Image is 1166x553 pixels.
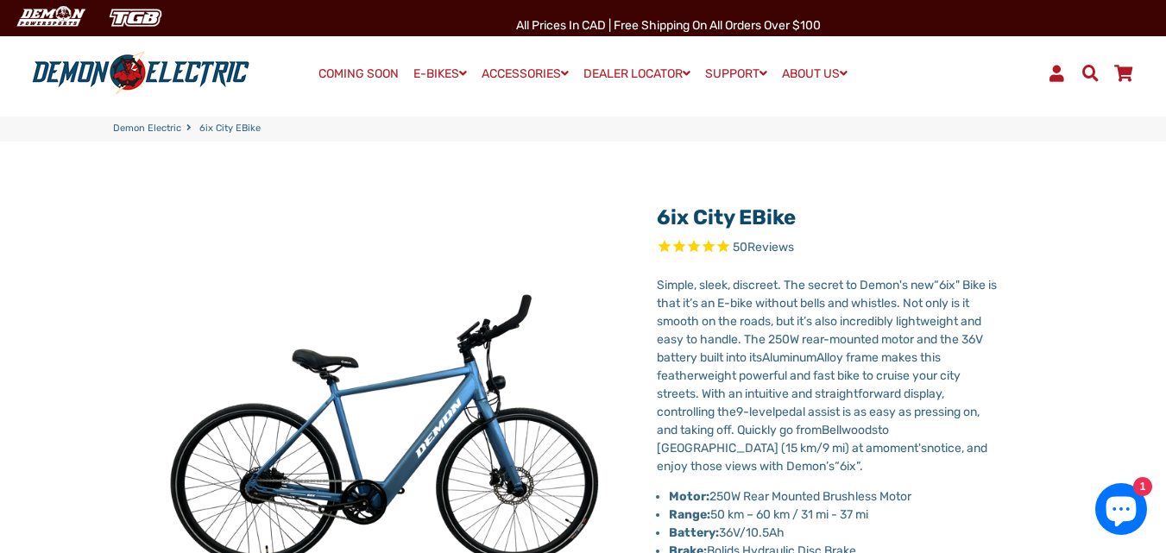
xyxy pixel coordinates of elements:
[690,296,692,311] span: ’
[669,506,1001,524] li: 50 km – 60 km / 31 mi - 37 mi
[407,61,473,86] a: E-BIKES
[26,51,255,96] img: Demon Electric logo
[822,423,878,437] span: Bellwoods
[9,3,91,32] img: Demon Electric
[657,238,1001,258] span: Rated 4.8 out of 5 stars 50 reviews
[312,62,405,86] a: COMING SOON
[840,459,856,474] span: 6ix
[829,459,835,474] span: s
[657,205,796,229] a: 6ix City eBike
[100,3,171,32] img: TGB Canada
[873,441,927,456] span: moment's
[762,350,816,365] span: Aluminum
[669,524,1001,542] li: 36V/10.5Ah
[835,459,840,474] span: “
[934,278,939,292] span: “
[669,525,719,540] strong: Battery:
[669,487,1001,506] li: 250W Rear Mounted Brushless Motor
[657,278,934,292] span: Simple, sleek, discreet. The secret to Demon's new
[113,122,181,136] a: Demon Electric
[516,18,821,33] span: All Prices in CAD | Free shipping on all orders over $100
[669,507,710,522] strong: Range:
[1090,483,1152,539] inbox-online-store-chat: Shopify online store chat
[733,241,794,255] span: 50 reviews
[199,122,261,136] span: 6ix City eBike
[657,296,969,329] span: s an E-bike without bells and whistles. Not only is it smooth on the roads, but it
[747,241,794,255] span: Reviews
[577,61,696,86] a: DEALER LOCATOR
[826,459,829,474] span: ’
[860,459,863,474] span: .
[669,489,709,504] strong: Motor:
[699,61,773,86] a: SUPPORT
[856,459,860,474] span: ”
[804,314,806,329] span: ’
[776,61,854,86] a: ABOUT US
[736,405,775,419] span: 9-level
[657,405,980,437] span: pedal assist is as easy as pressing on, and taking off. Quickly go from
[657,314,983,365] span: s also incredibly lightweight and easy to handle. The 250W rear-mounted motor and the 36V battery...
[476,61,575,86] a: ACCESSORIES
